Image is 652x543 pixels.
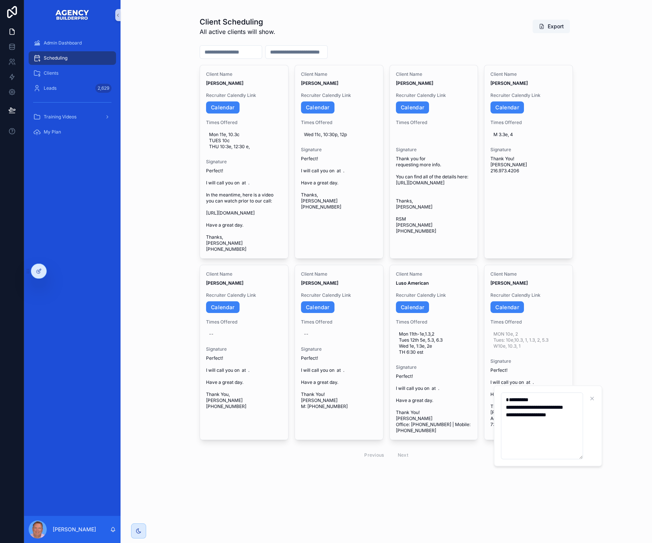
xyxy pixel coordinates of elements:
[200,17,275,27] h1: Client Scheduling
[396,147,472,153] span: Signature
[44,55,67,61] span: Scheduling
[206,319,282,325] span: Times Offered
[396,301,429,313] a: Calendar
[493,331,563,349] span: MON 10e, 2 Tues: 10e,10.3, 1, 1.3, 2, 5.3 W10e, 10.3, 1
[301,101,334,114] a: Calendar
[29,110,116,124] a: Training Videos
[44,70,58,76] span: Clients
[301,355,377,410] span: Perfect! I will call you on at . Have a great day. Thank You! [PERSON_NAME] M: [PHONE_NUMBER]
[490,367,566,428] span: Perfect! I will call you on at . Have a great day. Thanks! [PERSON_NAME] Agency Owner 734.672.5099
[301,156,377,210] span: Perfect! I will call you on at . Have a great day. Thanks, [PERSON_NAME] [PHONE_NUMBER]
[29,66,116,80] a: Clients
[44,85,56,91] span: Leads
[29,51,116,65] a: Scheduling
[200,265,289,440] a: Client Name[PERSON_NAME]Recruiter Calendly LinkCalendarTimes Offered--SignaturePerfect! I will ca...
[206,271,282,277] span: Client Name
[44,40,82,46] span: Admin Dashboard
[206,292,282,298] span: Recruiter Calendly Link
[206,71,282,77] span: Client Name
[209,331,214,337] div: --
[29,125,116,139] a: My Plan
[304,132,374,138] span: Wed 11c, 10:30p, 12p
[399,331,469,355] span: Mon 11th-1e,1.3,2 Tues 12th 5e, 5.3, 6.3 Wed 1e, 1:3e, 2e TH 6:30 est
[206,355,282,410] span: Perfect! I will call you on at . Have a great day. Thank You, [PERSON_NAME] [PHONE_NUMBER]
[95,84,111,93] div: 2,629
[301,92,377,98] span: Recruiter Calendly Link
[206,346,282,352] span: Signature
[484,265,573,440] a: Client Name[PERSON_NAME]Recruiter Calendly LinkCalendarTimes OfferedMON 10e, 2 Tues: 10e,10.3, 1,...
[490,147,566,153] span: Signature
[301,120,377,126] span: Times Offered
[490,156,566,174] span: Thank You! [PERSON_NAME] 216.973.4206
[301,319,377,325] span: Times Offered
[301,147,377,153] span: Signature
[396,101,429,114] a: Calendar
[389,265,478,440] a: Client NameLuso AmericanRecruiter Calendly LinkCalendarTimes OfferedMon 11th-1e,1.3,2 Tues 12th 5...
[301,292,377,298] span: Recruiter Calendly Link
[493,132,563,138] span: M 3.3e, 4
[206,168,282,252] span: Perfect! I will call you on at . In the meantime, here is a video you can watch prior to our call...
[301,301,334,313] a: Calendar
[490,71,566,77] span: Client Name
[206,92,282,98] span: Recruiter Calendly Link
[396,156,472,234] span: Thank you for requesting more info. You can find all of the details here: [URL][DOMAIN_NAME] Than...
[490,301,524,313] a: Calendar
[206,159,282,165] span: Signature
[490,92,566,98] span: Recruiter Calendly Link
[490,101,524,114] a: Calendar
[484,65,573,259] a: Client Name[PERSON_NAME]Recruiter Calendly LinkCalendarTimes OfferedM 3.3e, 4SignatureThank You! ...
[301,71,377,77] span: Client Name
[206,120,282,126] span: Times Offered
[396,373,472,434] span: Perfect! I will call you on at . Have a great day. Thank You! [PERSON_NAME] Office: [PHONE_NUMBER...
[206,101,240,114] a: Calendar
[396,364,472,370] span: Signature
[295,265,383,440] a: Client Name[PERSON_NAME]Recruiter Calendly LinkCalendarTimes Offered--SignaturePerfect! I will ca...
[44,114,76,120] span: Training Videos
[53,526,96,533] p: [PERSON_NAME]
[304,331,308,337] div: --
[206,280,243,286] strong: [PERSON_NAME]
[301,346,377,352] span: Signature
[490,319,566,325] span: Times Offered
[200,27,275,36] span: All active clients will show.
[206,301,240,313] a: Calendar
[301,280,338,286] strong: [PERSON_NAME]
[490,292,566,298] span: Recruiter Calendly Link
[301,80,338,86] strong: [PERSON_NAME]
[396,92,472,98] span: Recruiter Calendly Link
[490,271,566,277] span: Client Name
[396,280,429,286] strong: Luso American
[396,292,472,298] span: Recruiter Calendly Link
[29,81,116,95] a: Leads2,629
[533,20,570,33] button: Export
[396,319,472,325] span: Times Offered
[389,65,478,259] a: Client Name[PERSON_NAME]Recruiter Calendly LinkCalendarTimes OfferedSignatureThank you for reques...
[490,280,528,286] strong: [PERSON_NAME]
[490,80,528,86] strong: [PERSON_NAME]
[55,9,90,21] img: App logo
[24,30,121,150] div: scrollable content
[206,80,243,86] strong: [PERSON_NAME]
[490,358,566,364] span: Signature
[29,36,116,50] a: Admin Dashboard
[301,271,377,277] span: Client Name
[396,271,472,277] span: Client Name
[200,65,289,259] a: Client Name[PERSON_NAME]Recruiter Calendly LinkCalendarTimes OfferedMon 11e, 10.3c TUES 10c THU 1...
[396,71,472,77] span: Client Name
[44,129,61,135] span: My Plan
[396,80,433,86] strong: [PERSON_NAME]
[209,132,279,150] span: Mon 11e, 10.3c TUES 10c THU 10:3e, 12:30 e,
[295,65,383,259] a: Client Name[PERSON_NAME]Recruiter Calendly LinkCalendarTimes OfferedWed 11c, 10:30p, 12pSignature...
[396,120,472,126] span: Times Offered
[490,120,566,126] span: Times Offered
